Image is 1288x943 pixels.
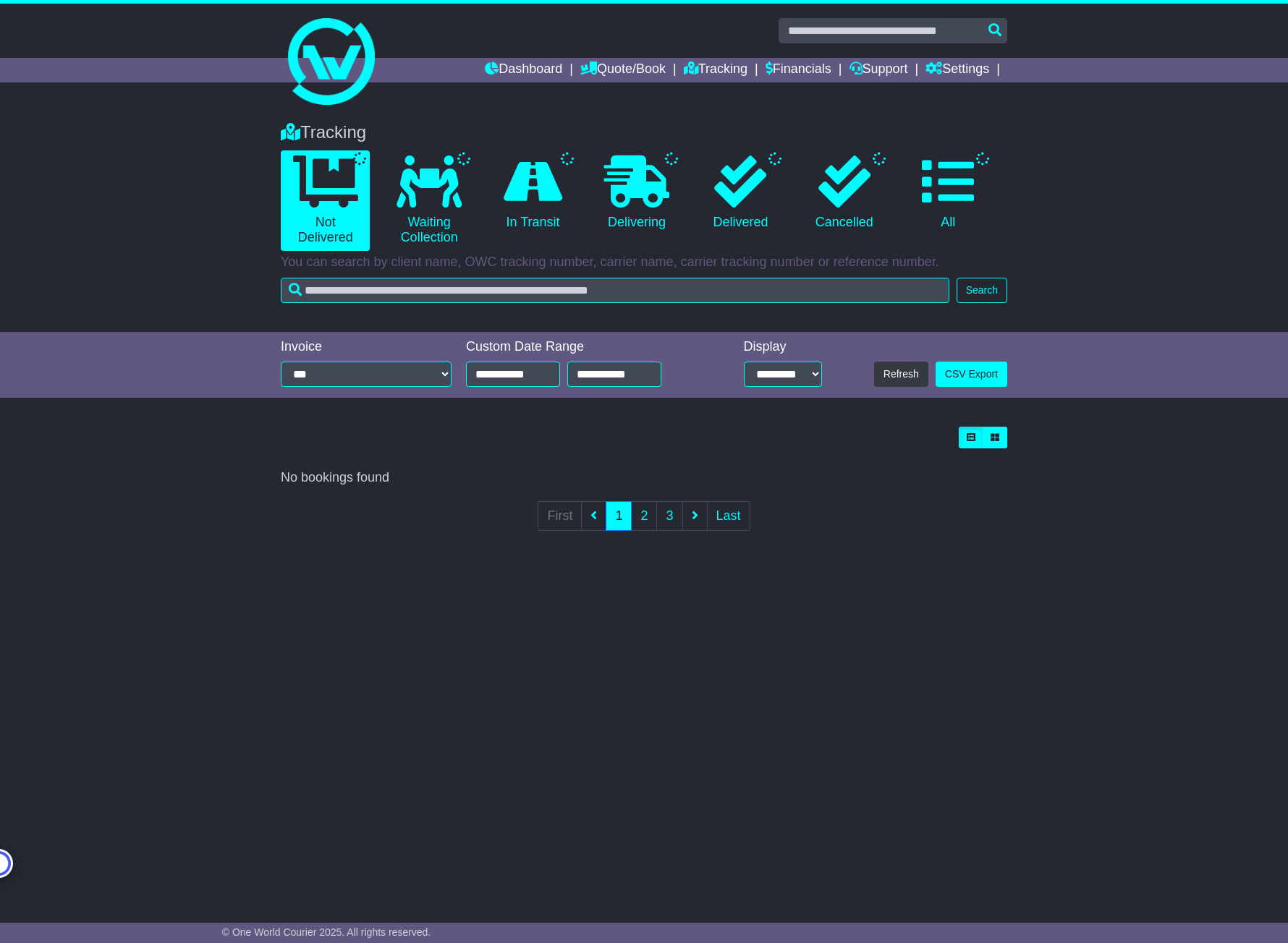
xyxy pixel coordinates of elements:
button: Refresh [874,362,928,387]
p: You can search by client name, OWC tracking number, carrier name, carrier tracking number or refe... [281,255,1007,270]
a: CSV Export [936,362,1007,387]
span: © One World Courier 2025. All rights reserved. [222,926,431,938]
a: All [904,150,993,236]
div: Invoice [281,339,452,355]
a: Delivered [696,150,785,236]
a: Not Delivered [281,150,370,251]
button: Search [957,278,1007,303]
a: Cancelled [800,150,889,236]
a: Settings [925,58,989,82]
a: Waiting Collection [384,150,473,251]
div: Tracking [274,122,1014,143]
a: 1 [606,501,632,531]
div: Custom Date Range [466,339,698,355]
a: Last [707,501,750,531]
div: No bookings found [281,470,1007,486]
a: Quote/Book [580,58,666,82]
a: Dashboard [485,58,562,82]
a: Tracking [684,58,747,82]
a: Support [850,58,908,82]
a: 2 [631,501,657,531]
div: Display [744,339,822,355]
a: 3 [656,501,682,531]
a: In Transit [488,150,577,236]
a: Financials [766,58,831,82]
a: Delivering [592,150,681,236]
